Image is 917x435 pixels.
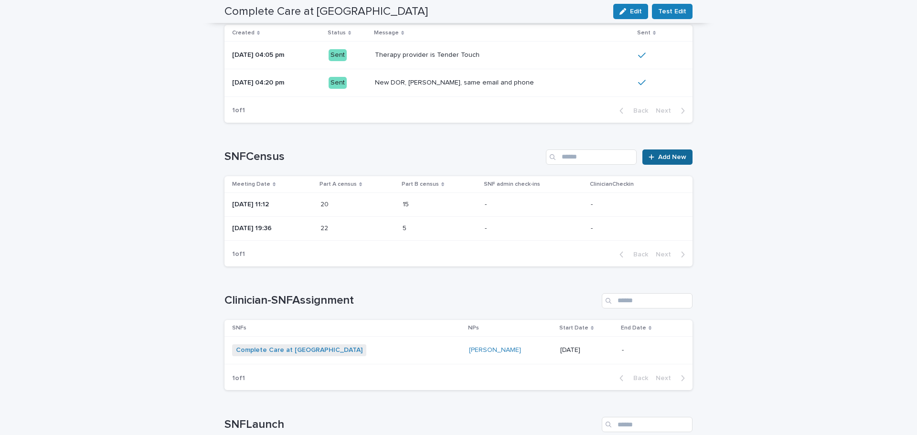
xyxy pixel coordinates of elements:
p: [DATE] 19:36 [232,224,313,233]
p: Therapy provider is Tender Touch [375,51,630,59]
p: 15 [403,199,411,209]
p: Part B census [402,179,439,190]
p: SNF admin check-ins [484,179,540,190]
p: [DATE] [560,346,614,354]
div: Sent [329,77,347,89]
p: Start Date [559,323,588,333]
p: 1 of 1 [224,243,253,266]
p: NPs [468,323,479,333]
a: Add New [642,149,693,165]
p: 22 [320,223,330,233]
p: Status [328,28,346,38]
h2: Complete Care at [GEOGRAPHIC_DATA] [224,5,428,19]
button: Back [612,374,652,382]
span: Next [656,375,677,382]
button: Next [652,250,693,259]
p: - [591,224,677,233]
p: - [591,201,677,209]
button: Test Edit [652,4,693,19]
h1: SNFLaunch [224,418,598,432]
h1: SNFCensus [224,150,542,164]
p: Created [232,28,255,38]
button: Back [612,106,652,115]
a: Complete Care at [GEOGRAPHIC_DATA] [236,346,363,354]
p: 5 [403,223,408,233]
p: - [485,224,583,233]
p: - [622,346,677,354]
span: Back [628,251,648,258]
p: End Date [621,323,646,333]
p: Message [374,28,399,38]
span: Next [656,107,677,114]
p: New DOR, [PERSON_NAME], same email and phone [375,79,630,87]
p: [DATE] 04:20 pm [232,79,321,87]
p: 20 [320,199,331,209]
span: Edit [630,8,642,15]
button: Next [652,374,693,382]
tr: [DATE] 04:20 pmSentNew DOR, [PERSON_NAME], same email and phone [224,69,693,97]
p: Sent [637,28,650,38]
p: ClinicianCheckin [590,179,634,190]
p: SNFs [232,323,246,333]
p: Meeting Date [232,179,270,190]
p: 1 of 1 [224,367,253,390]
input: Search [546,149,637,165]
p: Part A census [320,179,357,190]
input: Search [602,417,693,432]
span: Test Edit [658,7,686,16]
span: Back [628,107,648,114]
p: [DATE] 11:12 [232,201,313,209]
button: Back [612,250,652,259]
tr: [DATE] 11:122020 1515 -- [224,193,693,217]
span: Back [628,375,648,382]
p: 1 of 1 [224,99,253,122]
span: Next [656,251,677,258]
div: Sent [329,49,347,61]
button: Next [652,106,693,115]
p: [DATE] 04:05 pm [232,51,321,59]
p: - [485,201,583,209]
h1: Clinician-SNFAssignment [224,294,598,308]
tr: Complete Care at [GEOGRAPHIC_DATA] [PERSON_NAME] [DATE]- [224,337,693,364]
tr: [DATE] 19:362222 55 -- [224,217,693,241]
input: Search [602,293,693,308]
a: [PERSON_NAME] [469,346,521,354]
span: Add New [658,154,686,160]
button: Edit [613,4,648,19]
tr: [DATE] 04:05 pmSentTherapy provider is Tender Touch [224,42,693,69]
